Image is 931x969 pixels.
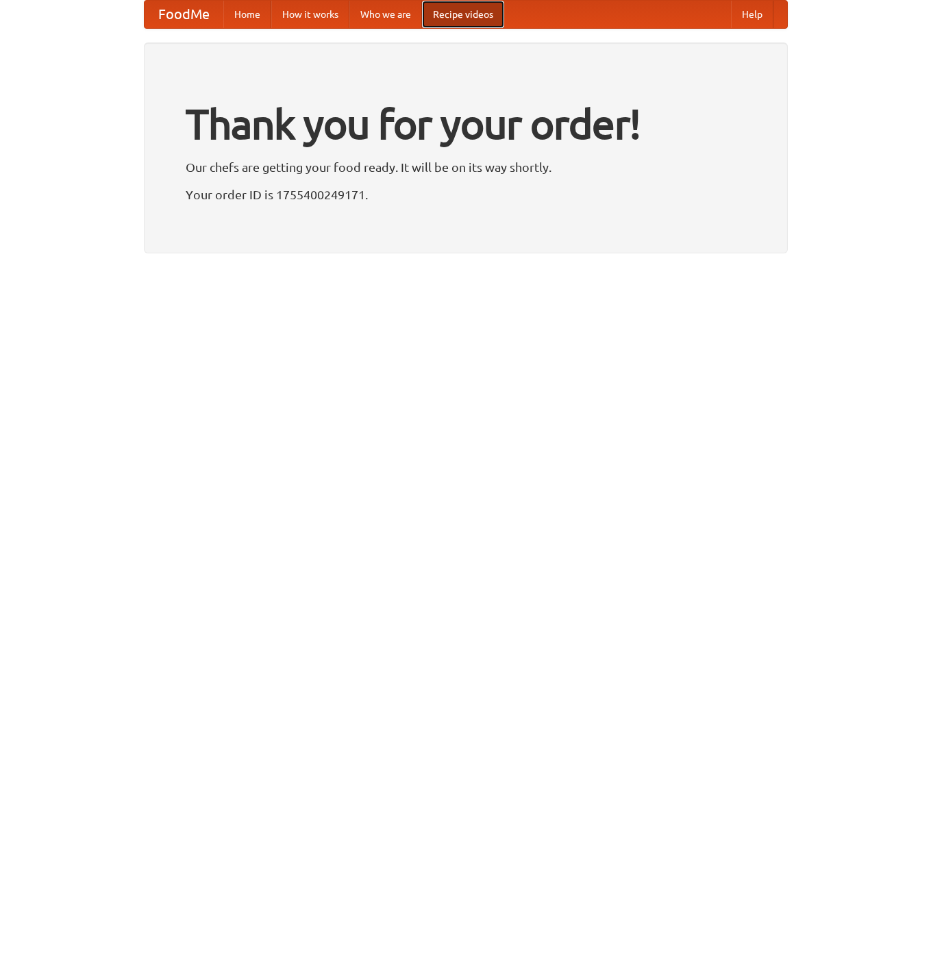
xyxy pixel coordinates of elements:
[186,157,746,177] p: Our chefs are getting your food ready. It will be on its way shortly.
[271,1,349,28] a: How it works
[731,1,773,28] a: Help
[145,1,223,28] a: FoodMe
[223,1,271,28] a: Home
[186,184,746,205] p: Your order ID is 1755400249171.
[349,1,422,28] a: Who we are
[186,91,746,157] h1: Thank you for your order!
[422,1,504,28] a: Recipe videos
